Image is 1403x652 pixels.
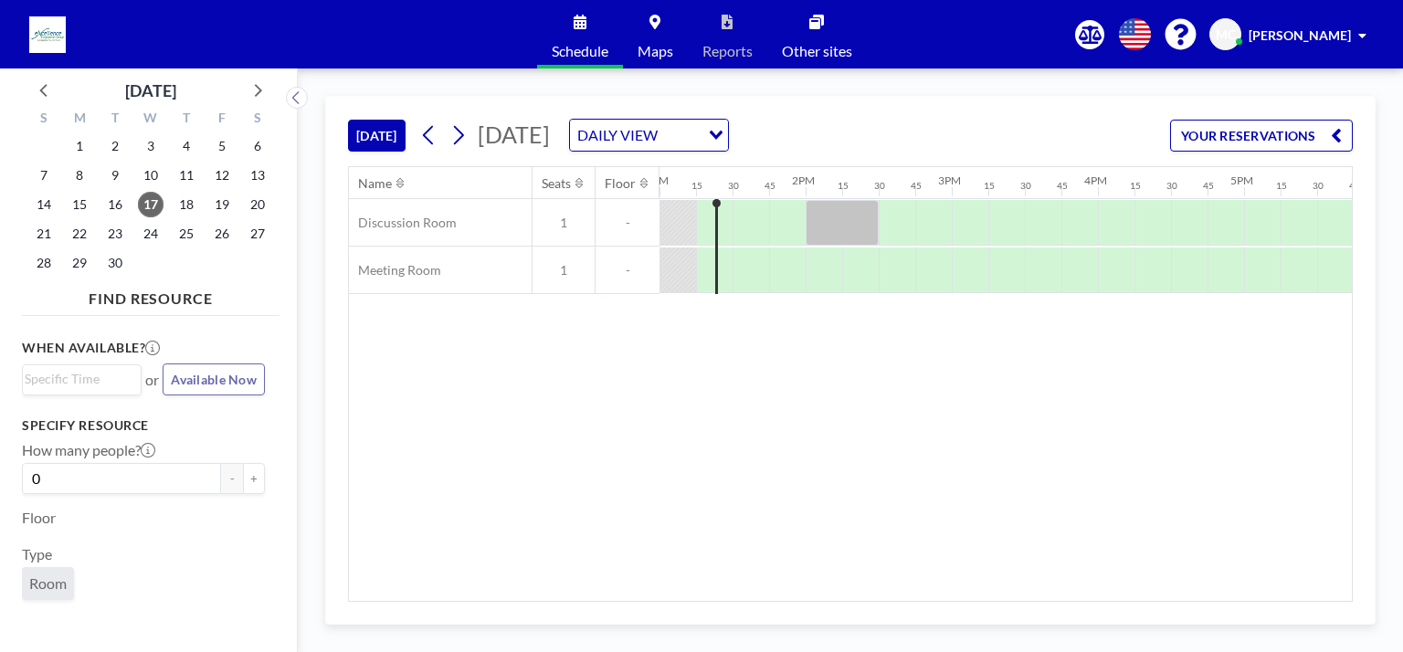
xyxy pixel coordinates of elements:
[174,192,199,217] span: Thursday, September 18, 2025
[1349,180,1360,192] div: 45
[174,163,199,188] span: Thursday, September 11, 2025
[102,250,128,276] span: Tuesday, September 30, 2025
[138,133,164,159] span: Wednesday, September 3, 2025
[574,123,661,147] span: DAILY VIEW
[765,180,775,192] div: 45
[1130,180,1141,192] div: 15
[702,44,753,58] span: Reports
[533,215,595,231] span: 1
[838,180,849,192] div: 15
[22,545,52,563] label: Type
[638,44,673,58] span: Maps
[26,108,62,131] div: S
[1249,27,1351,43] span: [PERSON_NAME]
[542,175,571,192] div: Seats
[245,163,270,188] span: Saturday, September 13, 2025
[209,192,235,217] span: Friday, September 19, 2025
[145,371,159,389] span: or
[67,133,92,159] span: Monday, September 1, 2025
[67,163,92,188] span: Monday, September 8, 2025
[874,180,885,192] div: 30
[792,174,815,187] div: 2PM
[125,78,176,103] div: [DATE]
[596,215,659,231] span: -
[168,108,204,131] div: T
[138,163,164,188] span: Wednesday, September 10, 2025
[174,133,199,159] span: Thursday, September 4, 2025
[22,282,280,308] h4: FIND RESOURCE
[67,221,92,247] span: Monday, September 22, 2025
[174,221,199,247] span: Thursday, September 25, 2025
[67,192,92,217] span: Monday, September 15, 2025
[209,133,235,159] span: Friday, September 5, 2025
[1216,26,1236,43] span: MC
[22,441,155,459] label: How many people?
[1020,180,1031,192] div: 30
[1084,174,1107,187] div: 4PM
[1166,180,1177,192] div: 30
[358,175,392,192] div: Name
[938,174,961,187] div: 3PM
[1313,180,1324,192] div: 30
[29,574,67,593] span: Room
[478,121,550,148] span: [DATE]
[171,372,257,387] span: Available Now
[163,363,265,395] button: Available Now
[552,44,608,58] span: Schedule
[728,180,739,192] div: 30
[102,221,128,247] span: Tuesday, September 23, 2025
[348,120,406,152] button: [DATE]
[245,221,270,247] span: Saturday, September 27, 2025
[29,16,66,53] img: organization-logo
[911,180,922,192] div: 45
[533,262,595,279] span: 1
[22,417,265,434] h3: Specify resource
[663,123,698,147] input: Search for option
[1170,120,1353,152] button: YOUR RESERVATIONS
[209,221,235,247] span: Friday, September 26, 2025
[22,615,59,633] label: Name
[31,163,57,188] span: Sunday, September 7, 2025
[138,192,164,217] span: Wednesday, September 17, 2025
[570,120,728,151] div: Search for option
[596,262,659,279] span: -
[245,133,270,159] span: Saturday, September 6, 2025
[31,221,57,247] span: Sunday, September 21, 2025
[1057,180,1068,192] div: 45
[1230,174,1253,187] div: 5PM
[984,180,995,192] div: 15
[221,463,243,494] button: -
[349,262,441,279] span: Meeting Room
[102,192,128,217] span: Tuesday, September 16, 2025
[1276,180,1287,192] div: 15
[138,221,164,247] span: Wednesday, September 24, 2025
[22,509,56,527] label: Floor
[102,133,128,159] span: Tuesday, September 2, 2025
[782,44,852,58] span: Other sites
[62,108,98,131] div: M
[245,192,270,217] span: Saturday, September 20, 2025
[31,192,57,217] span: Sunday, September 14, 2025
[204,108,239,131] div: F
[209,163,235,188] span: Friday, September 12, 2025
[102,163,128,188] span: Tuesday, September 9, 2025
[25,369,131,389] input: Search for option
[133,108,169,131] div: W
[98,108,133,131] div: T
[691,180,702,192] div: 15
[605,175,636,192] div: Floor
[239,108,275,131] div: S
[349,215,457,231] span: Discussion Room
[1203,180,1214,192] div: 45
[23,365,141,393] div: Search for option
[31,250,57,276] span: Sunday, September 28, 2025
[243,463,265,494] button: +
[67,250,92,276] span: Monday, September 29, 2025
